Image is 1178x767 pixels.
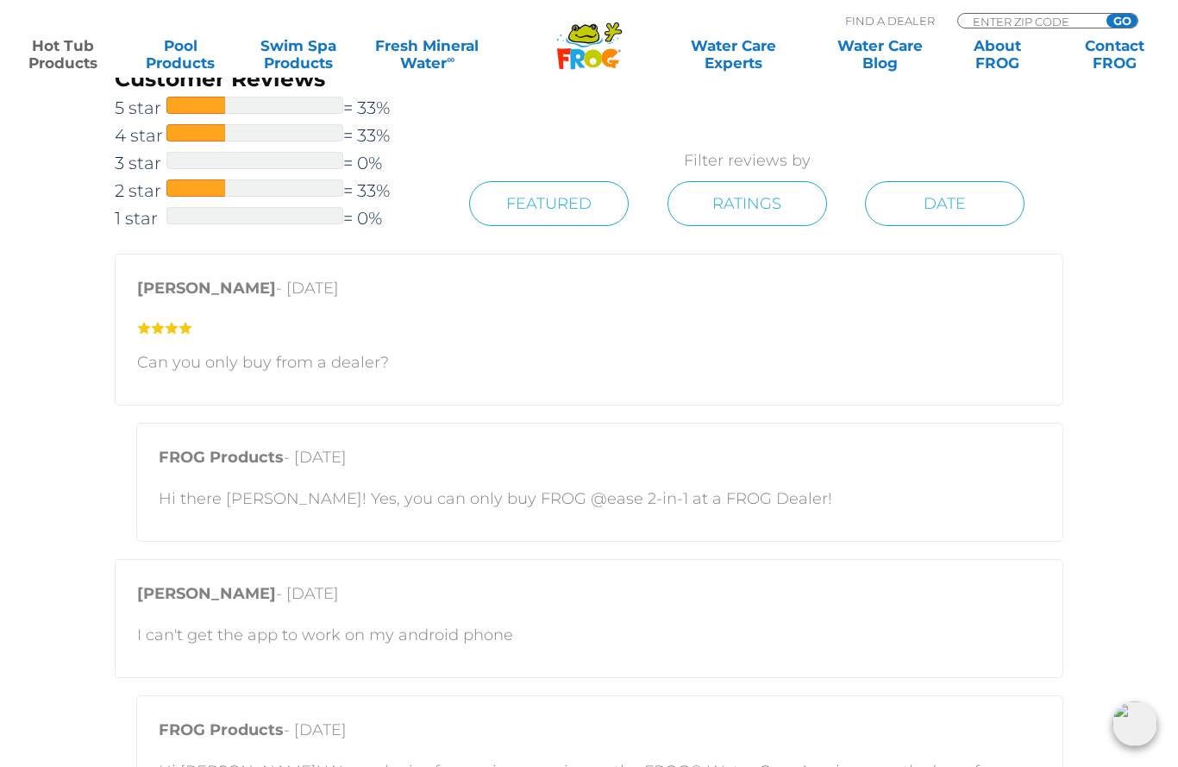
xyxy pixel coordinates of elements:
a: 2 star= 33% [115,177,431,204]
strong: [PERSON_NAME] [137,584,276,603]
p: - [DATE] [159,718,1041,751]
span: 3 star [115,149,166,177]
p: Can you only buy from a dealer? [137,350,1041,374]
span: 1 star [115,204,166,232]
a: PoolProducts [135,37,226,72]
a: 3 star= 0% [115,149,431,177]
p: - [DATE] [137,582,1041,614]
a: Fresh MineralWater∞ [370,37,485,72]
img: openIcon [1112,701,1157,746]
a: Water CareBlog [834,37,925,72]
a: AboutFROG [952,37,1043,72]
strong: [PERSON_NAME] [137,279,276,298]
a: Hot TubProducts [17,37,109,72]
sup: ∞ [447,53,454,66]
span: 5 star [115,94,166,122]
a: Water CareExperts [659,37,807,72]
a: 4 star= 33% [115,122,431,149]
span: 4 star [115,122,166,149]
p: - [DATE] [137,276,1041,309]
a: 5 star= 33% [115,94,431,122]
a: Ratings [667,181,827,226]
a: Swim SpaProducts [253,37,344,72]
a: Date [865,181,1024,226]
p: Find A Dealer [845,13,935,28]
a: 1 star= 0% [115,204,431,232]
h3: Customer Reviews [115,64,431,94]
a: Featured [469,181,629,226]
p: Filter reviews by [431,148,1063,173]
strong: FROG Products [159,448,284,467]
input: Zip Code Form [971,14,1087,28]
p: Hi there [PERSON_NAME]! Yes, you can only buy FROG @ease 2-in-1 at a FROG Dealer! [159,487,1041,511]
strong: FROG Products [159,720,284,739]
p: I can't get the app to work on my android phone [137,623,1041,647]
a: ContactFROG [1069,37,1161,72]
span: 2 star [115,177,166,204]
input: GO [1106,14,1137,28]
p: - [DATE] [159,445,1041,478]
